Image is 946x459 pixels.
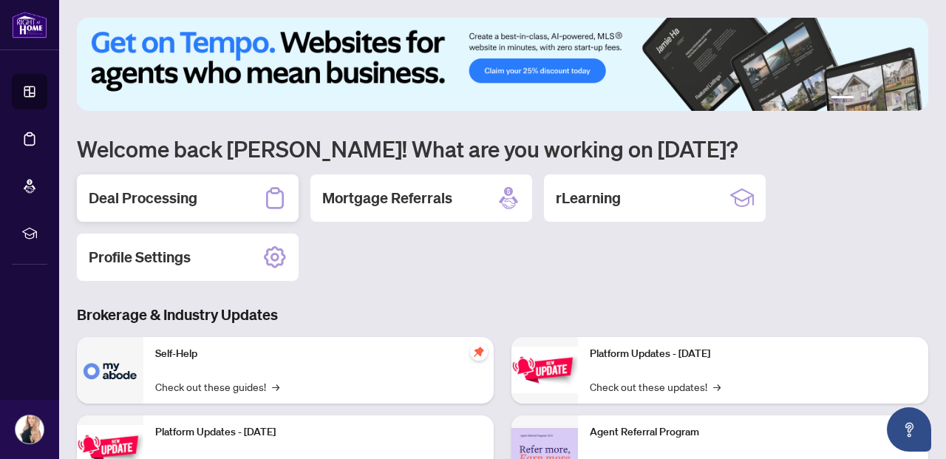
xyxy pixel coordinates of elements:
[884,96,890,102] button: 4
[470,343,488,361] span: pushpin
[155,378,279,395] a: Check out these guides!→
[272,378,279,395] span: →
[77,135,928,163] h1: Welcome back [PERSON_NAME]! What are you working on [DATE]?
[155,346,482,362] p: Self-Help
[896,96,902,102] button: 5
[713,378,721,395] span: →
[590,346,916,362] p: Platform Updates - [DATE]
[590,424,916,441] p: Agent Referral Program
[155,424,482,441] p: Platform Updates - [DATE]
[872,96,878,102] button: 3
[89,247,191,268] h2: Profile Settings
[89,188,197,208] h2: Deal Processing
[16,415,44,443] img: Profile Icon
[887,407,931,452] button: Open asap
[860,96,866,102] button: 2
[77,18,928,111] img: Slide 0
[77,305,928,325] h3: Brokerage & Industry Updates
[831,96,854,102] button: 1
[322,188,452,208] h2: Mortgage Referrals
[77,337,143,404] img: Self-Help
[556,188,621,208] h2: rLearning
[511,347,578,393] img: Platform Updates - June 23, 2025
[12,11,47,38] img: logo
[908,96,913,102] button: 6
[590,378,721,395] a: Check out these updates!→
